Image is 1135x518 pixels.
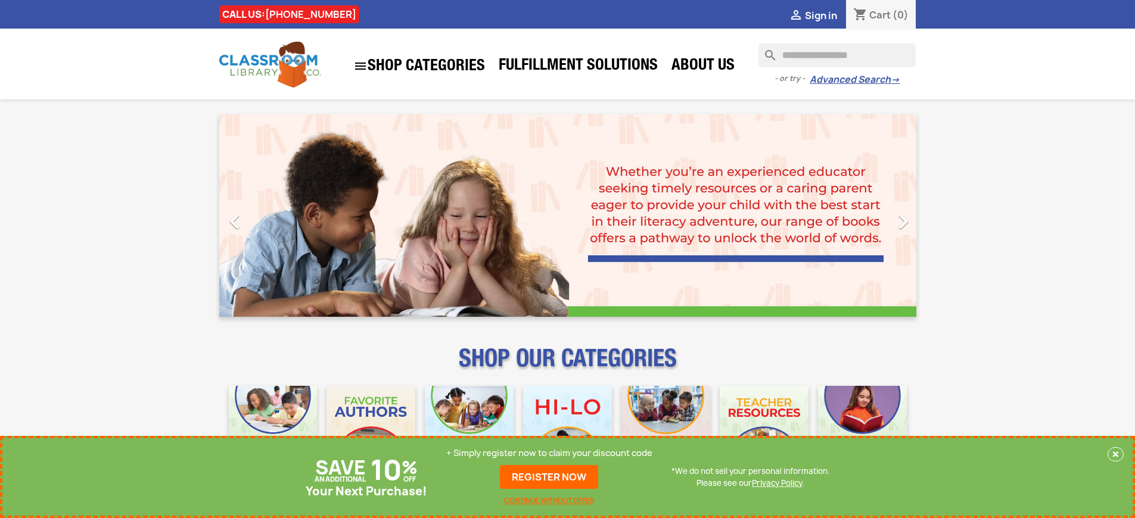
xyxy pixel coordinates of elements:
a: Previous [219,114,324,317]
i:  [220,207,250,236]
i:  [789,9,803,23]
input: Search [758,43,916,67]
img: CLC_Favorite_Authors_Mobile.jpg [326,386,415,475]
p: SHOP OUR CATEGORIES [219,355,916,376]
img: CLC_Dyslexia_Mobile.jpg [818,386,907,475]
a:  Sign in [789,9,837,22]
a: [PHONE_NUMBER] [265,8,356,21]
i: search [758,43,773,58]
span: - or try - [775,73,810,85]
img: CLC_Fiction_Nonfiction_Mobile.jpg [621,386,710,475]
span: Sign in [805,9,837,22]
span: → [891,74,900,86]
i: shopping_cart [853,8,867,23]
img: CLC_Bulk_Mobile.jpg [229,386,318,475]
a: Advanced Search→ [810,74,900,86]
a: About Us [666,55,741,79]
span: Cart [869,8,891,21]
a: SHOP CATEGORIES [347,53,491,79]
span: (0) [893,8,909,21]
ul: Carousel container [219,114,916,317]
div: CALL US: [219,5,359,23]
img: CLC_HiLo_Mobile.jpg [523,386,612,475]
i:  [353,59,368,73]
i:  [888,207,918,236]
img: Classroom Library Company [219,42,321,88]
img: CLC_Phonics_And_Decodables_Mobile.jpg [425,386,514,475]
a: Next [811,114,916,317]
a: Fulfillment Solutions [493,55,664,79]
img: CLC_Teacher_Resources_Mobile.jpg [720,386,809,475]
